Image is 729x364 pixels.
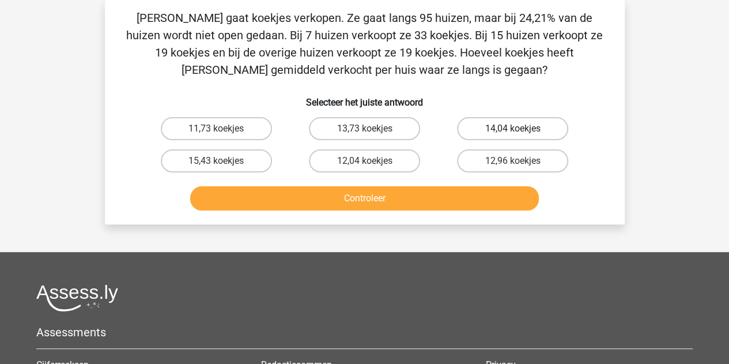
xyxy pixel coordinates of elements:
[123,9,606,78] p: [PERSON_NAME] gaat koekjes verkopen. Ze gaat langs 95 huizen, maar bij 24,21% van de huizen wordt...
[123,88,606,108] h6: Selecteer het juiste antwoord
[161,149,272,172] label: 15,43 koekjes
[457,117,568,140] label: 14,04 koekjes
[457,149,568,172] label: 12,96 koekjes
[36,325,693,339] h5: Assessments
[309,117,420,140] label: 13,73 koekjes
[36,284,118,312] img: Assessly logo
[190,186,539,211] button: Controleer
[309,149,420,172] label: 12,04 koekjes
[161,117,272,140] label: 11,73 koekjes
